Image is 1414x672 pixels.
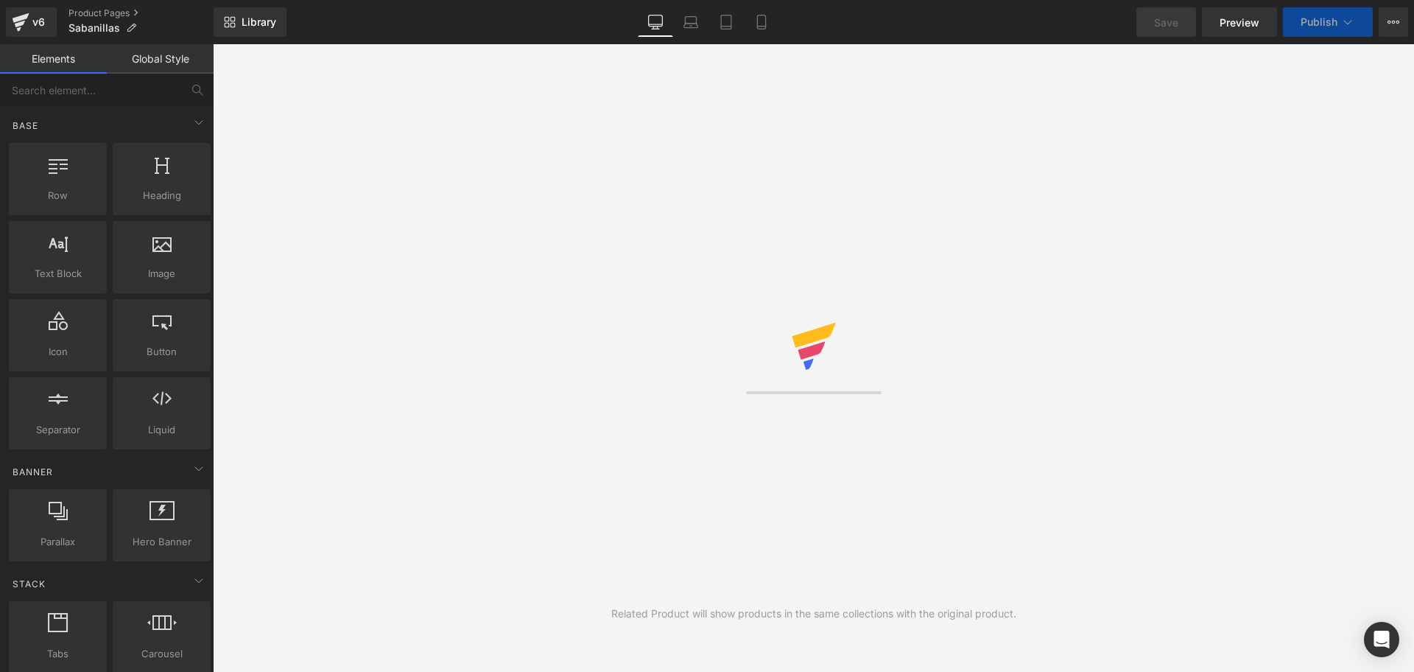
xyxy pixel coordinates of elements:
span: Sabanillas [68,22,120,34]
a: Desktop [638,7,673,37]
div: v6 [29,13,48,32]
span: Liquid [117,422,206,438]
span: Stack [11,577,47,591]
span: Text Block [13,266,102,281]
span: Save [1154,15,1178,30]
span: Tabs [13,646,102,662]
a: Global Style [107,44,214,74]
span: Banner [11,465,54,479]
span: Icon [13,344,102,360]
span: Library [242,15,276,29]
span: Hero Banner [117,534,206,550]
a: Product Pages [68,7,214,19]
a: Tablet [708,7,744,37]
span: Separator [13,422,102,438]
button: More [1379,7,1408,37]
div: Open Intercom Messenger [1364,622,1399,657]
span: Carousel [117,646,206,662]
span: Image [117,266,206,281]
a: v6 [6,7,57,37]
div: Related Product will show products in the same collections with the original product. [611,606,1016,622]
a: Preview [1202,7,1277,37]
a: New Library [214,7,286,37]
span: Heading [117,188,206,203]
span: Publish [1301,16,1337,28]
a: Mobile [744,7,779,37]
span: Parallax [13,534,102,550]
a: Laptop [673,7,708,37]
span: Preview [1220,15,1259,30]
span: Base [11,119,40,133]
span: Button [117,344,206,360]
button: Publish [1283,7,1373,37]
span: Row [13,188,102,203]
